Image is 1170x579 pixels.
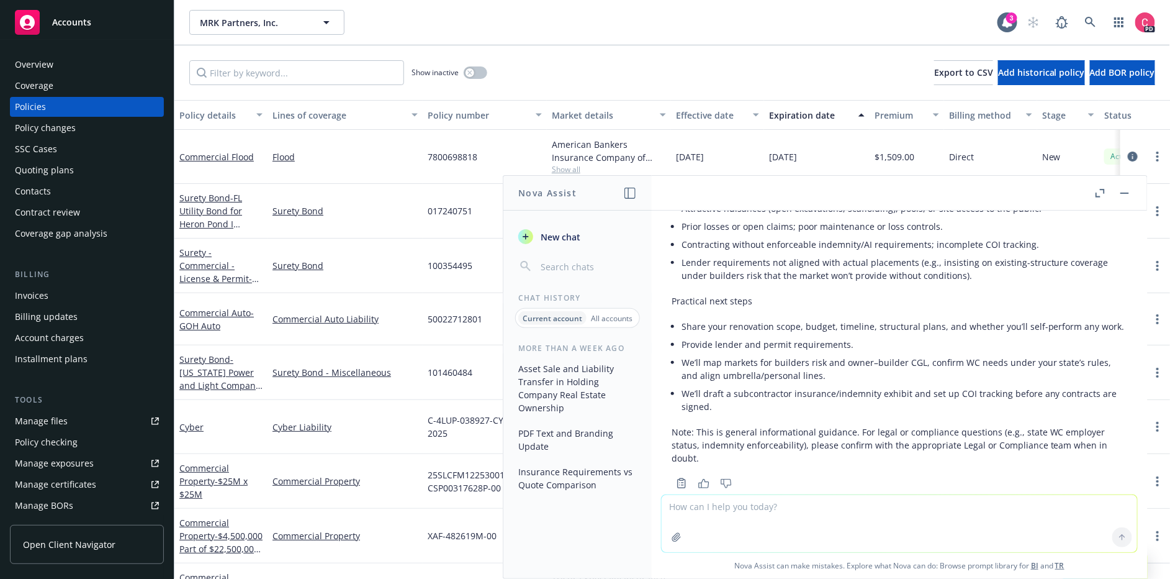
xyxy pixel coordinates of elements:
[682,335,1127,353] li: Provide lender and permit requirements.
[179,151,254,163] a: Commercial Flood
[870,100,944,130] button: Premium
[1150,474,1165,489] a: more
[272,150,418,163] a: Flood
[23,538,115,551] span: Open Client Navigator
[764,100,870,130] button: Expiration date
[10,286,164,306] a: Invoices
[10,118,164,138] a: Policy changes
[10,328,164,348] a: Account charges
[944,100,1037,130] button: Billing method
[179,421,204,433] a: Cyber
[547,100,671,130] button: Market details
[949,150,974,163] span: Direct
[10,224,164,244] a: Coverage gap analysis
[189,10,344,35] button: MRK Partners, Inc.
[174,100,268,130] button: Policy details
[15,475,96,495] div: Manage certificates
[428,259,472,272] span: 100354495
[769,109,851,122] div: Expiration date
[272,366,418,379] a: Surety Bond - Miscellaneous
[15,286,48,306] div: Invoices
[1107,10,1132,35] a: Switch app
[428,150,477,163] span: 7800698818
[10,475,164,495] a: Manage certificates
[272,312,418,326] a: Commercial Auto Liability
[998,66,1085,78] span: Add historical policy
[428,312,482,326] span: 50022712801
[10,181,164,201] a: Contacts
[189,60,404,85] input: Filter by keyword...
[179,192,242,243] a: Surety Bond
[10,432,164,452] a: Policy checking
[769,150,797,163] span: [DATE]
[268,100,423,130] button: Lines of coverage
[15,411,68,431] div: Manage files
[15,139,57,159] div: SSC Cases
[428,366,472,379] span: 101460484
[591,313,632,324] p: All accounts
[1021,10,1046,35] a: Start snowing
[1125,149,1140,164] a: circleInformation
[552,138,666,164] div: American Bankers Insurance Company of [US_STATE], Assurant
[179,462,248,500] a: Commercial Property
[15,203,80,222] div: Contract review
[676,478,687,489] svg: Copy to clipboard
[428,204,472,217] span: 017240751
[1150,312,1165,327] a: more
[1150,419,1165,434] a: more
[272,529,418,542] a: Commercial Property
[200,16,307,29] span: MRK Partners, Inc.
[179,109,249,122] div: Policy details
[513,423,642,457] button: PDF Text and Branding Update
[934,60,993,85] button: Export to CSV
[10,268,164,281] div: Billing
[552,109,652,122] div: Market details
[1078,10,1103,35] a: Search
[657,553,1142,578] span: Nova Assist can make mistakes. Explore what Nova can do: Browse prompt library for and
[682,235,1127,253] li: Contracting without enforceable indemnity/AI requirements; incomplete COI tracking.
[10,394,164,406] div: Tools
[1150,365,1165,380] a: more
[875,109,925,122] div: Premium
[672,294,1127,308] p: Practical next steps
[10,76,164,96] a: Coverage
[428,468,542,495] span: 25SLCFM12253001 / CSP00317628P-00
[1150,529,1165,544] a: more
[15,118,76,138] div: Policy changes
[949,109,1019,122] div: Billing method
[716,475,736,492] button: Thumbs down
[875,150,914,163] span: $1,509.00
[179,353,260,404] a: Surety Bond
[179,353,263,404] span: - [US_STATE] Power and Light Company - Utility Bond
[1109,151,1134,162] span: Active
[538,258,637,275] input: Search chats
[672,426,1127,465] p: Note: This is general informational guidance. For legal or compliance questions (e.g., state WC e...
[10,349,164,369] a: Installment plans
[10,411,164,431] a: Manage files
[10,454,164,473] a: Manage exposures
[272,421,418,434] a: Cyber Liability
[412,67,459,78] span: Show inactive
[10,307,164,327] a: Billing updates
[1042,150,1061,163] span: New
[15,160,74,180] div: Quoting plans
[1150,258,1165,273] a: more
[552,164,666,175] span: Show all
[1055,560,1064,571] a: TR
[15,307,78,327] div: Billing updates
[10,496,164,516] a: Manage BORs
[272,475,418,488] a: Commercial Property
[428,529,497,542] span: XAF-482619M-00
[1090,60,1155,85] button: Add BOR policy
[676,109,745,122] div: Effective date
[10,203,164,222] a: Contract review
[513,462,642,495] button: Insurance Requirements vs Quote Comparison
[179,307,254,332] span: - GOH Auto
[671,100,764,130] button: Effective date
[682,385,1127,416] li: We’ll draft a subcontractor insurance/indemnity exhibit and set up COI tracking before any contra...
[503,343,652,353] div: More than a week ago
[15,432,78,452] div: Policy checking
[179,307,254,332] a: Commercial Auto
[15,55,53,75] div: Overview
[15,328,84,348] div: Account charges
